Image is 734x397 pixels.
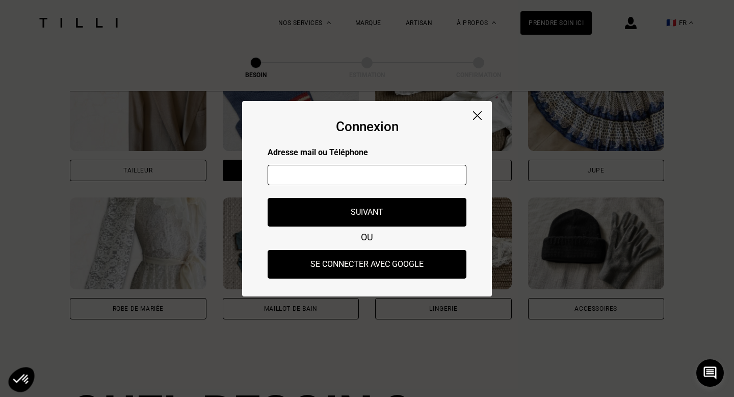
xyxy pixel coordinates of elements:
button: Suivant [268,198,466,227]
button: Se connecter avec Google [268,250,466,279]
span: OU [361,232,373,242]
img: close [473,111,482,120]
div: Connexion [336,119,399,134]
p: Adresse mail ou Téléphone [268,147,466,157]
